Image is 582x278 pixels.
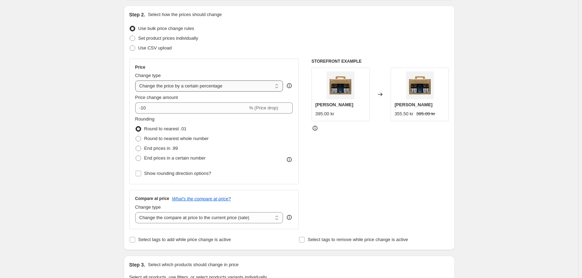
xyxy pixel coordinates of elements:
span: Set product prices individually [138,36,198,41]
div: help [286,82,293,89]
img: Ginhuset_Produkt_HernoGaveaeske_83553164-c165-4f56-8683-a3859fbc4084_80x.jpg [327,71,354,99]
strike: 395.00 kr [416,110,435,117]
span: Select tags to add while price change is active [138,237,231,242]
p: Select how the prices should change [148,11,222,18]
div: 355.50 kr [395,110,413,117]
img: Ginhuset_Produkt_HernoGaveaeske_83553164-c165-4f56-8683-a3859fbc4084_80x.jpg [406,71,434,99]
span: [PERSON_NAME] [395,102,432,107]
span: % (Price drop) [249,105,278,110]
input: -15 [135,102,248,114]
h2: Step 2. [129,11,145,18]
h3: Compare at price [135,196,169,201]
p: Select which products should change in price [148,261,238,268]
div: help [286,214,293,221]
span: Rounding [135,116,155,122]
span: Show rounding direction options? [144,171,211,176]
h2: Step 3. [129,261,145,268]
span: Select tags to remove while price change is active [308,237,408,242]
span: Price change amount [135,95,178,100]
span: Change type [135,204,161,210]
h6: STOREFRONT EXAMPLE [312,59,449,64]
h3: Price [135,64,145,70]
span: End prices in .99 [144,146,178,151]
span: Round to nearest .01 [144,126,186,131]
span: [PERSON_NAME] [315,102,353,107]
div: 395.00 kr [315,110,334,117]
span: Change type [135,73,161,78]
span: Use bulk price change rules [138,26,194,31]
span: Round to nearest whole number [144,136,209,141]
span: End prices in a certain number [144,155,206,161]
button: What's the compare at price? [172,196,231,201]
span: Use CSV upload [138,45,172,51]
